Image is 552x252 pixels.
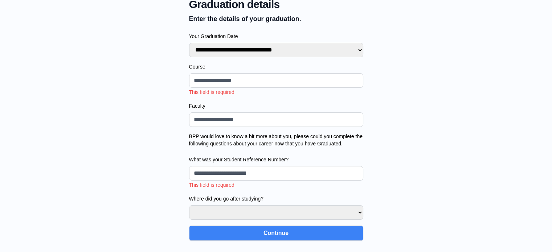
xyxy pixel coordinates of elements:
[189,89,234,95] span: This field is required
[189,102,363,110] label: Faculty
[189,33,363,40] label: Your Graduation Date
[189,226,363,241] button: Continue
[189,63,363,70] label: Course
[189,156,363,163] label: What was your Student Reference Number?
[189,182,234,188] span: This field is required
[189,14,363,24] p: Enter the details of your graduation.
[189,195,363,202] label: Where did you go after studying?
[189,133,363,147] label: BPP would love to know a bit more about you, please could you complete the following questions ab...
